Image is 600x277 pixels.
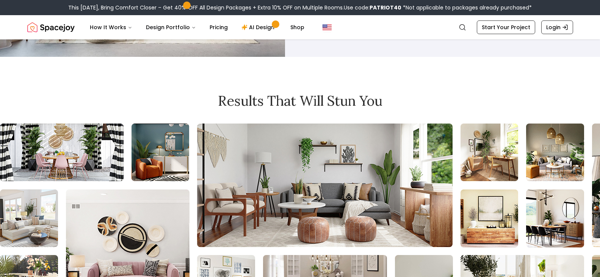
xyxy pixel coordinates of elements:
[140,20,202,35] button: Design Portfolio
[27,93,573,108] h2: Results that will stun you
[284,20,310,35] a: Shop
[541,20,573,34] a: Login
[68,4,532,11] div: This [DATE], Bring Comfort Closer – Get 40% OFF All Design Packages + Extra 10% OFF on Multiple R...
[204,20,234,35] a: Pricing
[477,20,535,34] a: Start Your Project
[27,20,75,35] a: Spacejoy
[401,4,532,11] span: *Not applicable to packages already purchased*
[84,20,138,35] button: How It Works
[27,15,573,39] nav: Global
[323,23,332,32] img: United States
[27,20,75,35] img: Spacejoy Logo
[370,4,401,11] b: PATRIOT40
[84,20,310,35] nav: Main
[235,20,283,35] a: AI Design
[344,4,401,11] span: Use code:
